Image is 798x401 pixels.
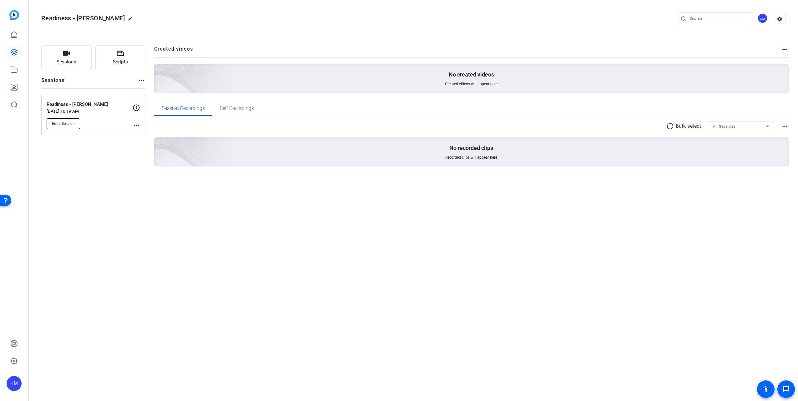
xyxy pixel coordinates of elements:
[47,101,133,108] p: Readiness - [PERSON_NAME]
[133,121,140,129] mat-icon: more_horiz
[445,155,497,160] span: Recorded clips will appear here
[781,122,789,130] mat-icon: more_horiz
[7,376,22,391] div: KM
[154,45,781,57] h2: Created videos
[47,109,133,114] p: [DATE] 10:19 AM
[220,106,254,111] span: Self Recordings
[666,122,676,130] mat-icon: radio_button_unchecked
[781,46,789,53] mat-icon: more_horiz
[445,82,497,87] span: Created videos will appear here
[41,45,92,70] button: Sessions
[84,76,233,211] img: embarkstudio-empty-session.png
[757,13,768,24] ngx-avatar: Karen McMahon
[676,122,701,130] p: Bulk select
[162,106,205,111] span: Session Recordings
[449,71,494,78] p: No created videos
[41,77,65,88] h2: Sessions
[113,58,128,66] span: Scripts
[95,45,146,70] button: Scripts
[84,2,233,138] img: Creted videos background
[9,10,19,20] img: blue-gradient.svg
[138,77,145,84] mat-icon: more_horiz
[52,121,75,126] span: Enter Session
[690,15,746,22] input: Search
[782,385,790,393] mat-icon: message
[47,118,80,129] button: Enter Session
[41,14,125,22] span: Readiness - [PERSON_NAME]
[128,17,135,24] mat-icon: edit
[449,144,493,152] p: No recorded clips
[762,385,770,393] mat-icon: accessibility
[57,58,76,66] span: Sessions
[773,14,786,24] mat-icon: settings
[713,124,735,129] span: All Sessions
[757,13,768,23] div: KM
